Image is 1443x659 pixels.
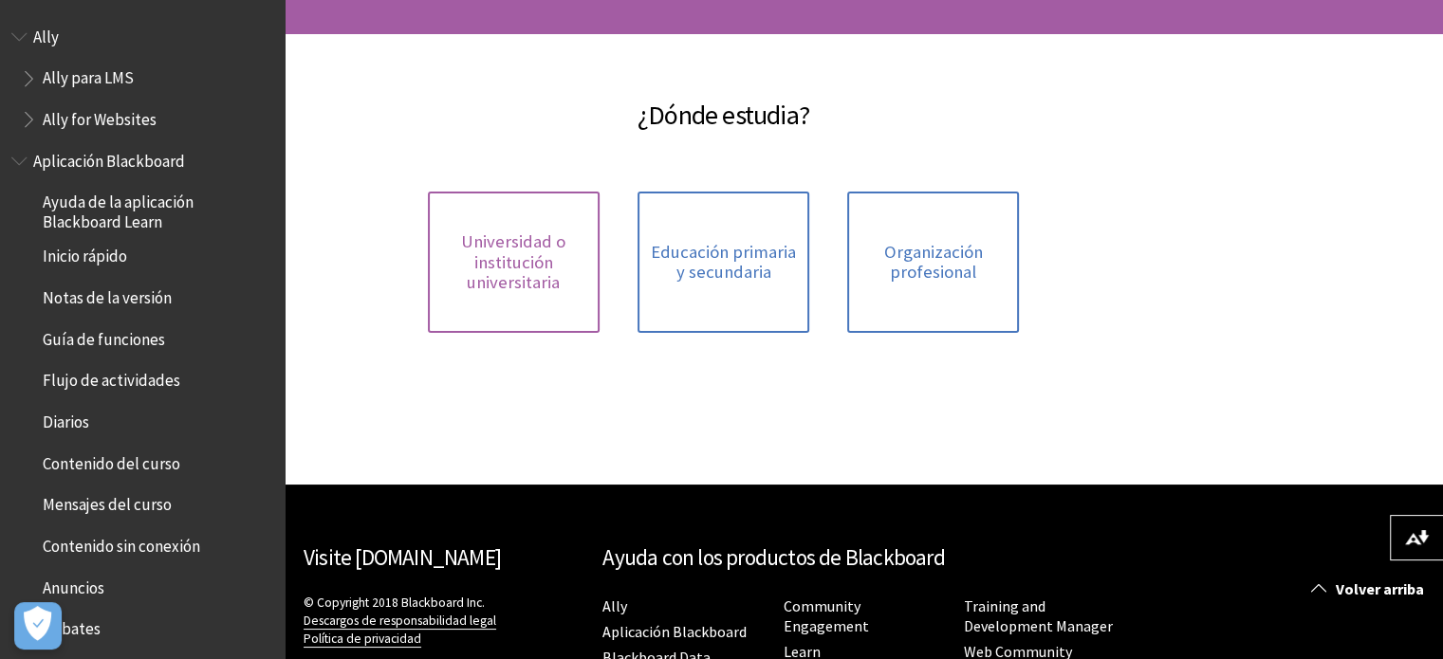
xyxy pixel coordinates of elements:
a: Descargos de responsabilidad legal [304,613,496,630]
span: Ally for Websites [43,103,157,129]
a: Volver arriba [1297,572,1443,607]
span: Diarios [43,406,89,431]
span: Educación primaria y secundaria [649,242,798,283]
a: Universidad o institución universitaria [428,192,600,333]
span: Anuncios [43,572,104,597]
span: Ally para LMS [43,63,134,88]
a: Ally [602,596,627,616]
span: Contenido del curso [43,448,180,473]
button: Abrir preferencias [14,602,62,650]
nav: Book outline for Anthology Ally Help [11,21,273,136]
span: Inicio rápido [43,241,127,266]
a: Visite [DOMAIN_NAME] [304,543,501,571]
a: Community Engagement [783,596,868,636]
span: Ayuda de la aplicación Blackboard Learn [43,187,271,231]
h2: ¿Dónde estudia? [304,72,1143,135]
span: Notas de la versión [43,282,172,307]
span: Mensajes del curso [43,489,172,515]
a: Training and Development Manager [964,596,1113,636]
h2: Ayuda con los productos de Blackboard [602,541,1125,575]
span: Debates [43,613,101,639]
p: © Copyright 2018 Blackboard Inc. [304,594,583,648]
span: Flujo de actividades [43,365,180,391]
span: Aplicación Blackboard [33,145,185,171]
span: Universidad o institución universitaria [439,231,588,293]
span: Organización profesional [859,242,1008,283]
a: Política de privacidad [304,631,421,648]
span: Guía de funciones [43,323,165,349]
span: Contenido sin conexión [43,530,200,556]
span: Ally [33,21,59,46]
a: Aplicación Blackboard [602,622,747,642]
a: Organización profesional [847,192,1019,333]
a: Educación primaria y secundaria [638,192,809,333]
